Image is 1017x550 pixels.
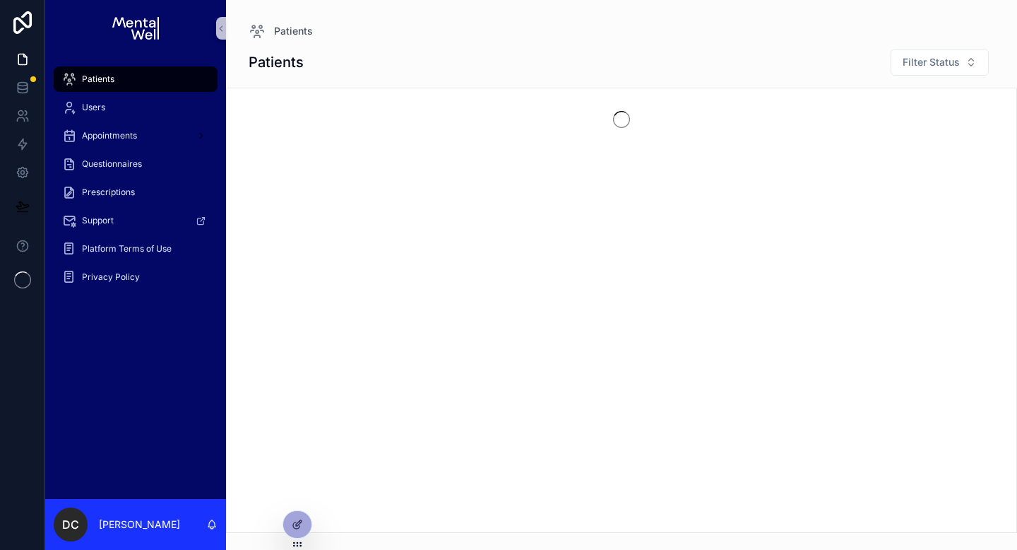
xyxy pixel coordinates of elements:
button: Select Button [891,49,989,76]
a: Patients [54,66,218,92]
span: Patients [274,24,313,38]
span: Prescriptions [82,187,135,198]
div: scrollable content [45,57,226,308]
span: DC [62,516,79,533]
h1: Patients [249,52,304,72]
span: Filter Status [903,55,960,69]
a: Support [54,208,218,233]
a: Users [54,95,218,120]
a: Platform Terms of Use [54,236,218,262]
a: Questionnaires [54,151,218,177]
span: Questionnaires [82,158,142,170]
a: Prescriptions [54,180,218,205]
p: [PERSON_NAME] [99,517,180,532]
a: Patients [249,23,313,40]
a: Privacy Policy [54,264,218,290]
span: Appointments [82,130,137,141]
img: App logo [112,17,158,40]
span: Privacy Policy [82,271,140,283]
span: Users [82,102,105,113]
a: Appointments [54,123,218,148]
span: Support [82,215,114,226]
span: Patients [82,74,114,85]
span: Platform Terms of Use [82,243,172,254]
